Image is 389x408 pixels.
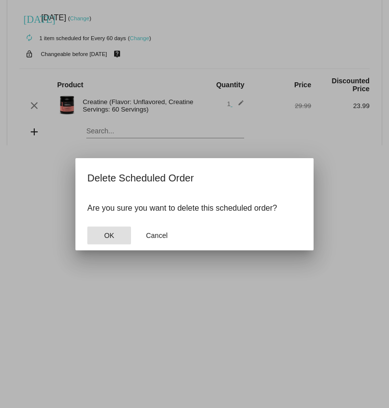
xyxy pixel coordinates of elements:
[135,227,179,244] button: Close dialog
[87,204,302,213] p: Are you sure you want to delete this scheduled order?
[87,227,131,244] button: Close dialog
[104,232,114,239] span: OK
[87,170,302,186] h2: Delete Scheduled Order
[146,232,168,239] span: Cancel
